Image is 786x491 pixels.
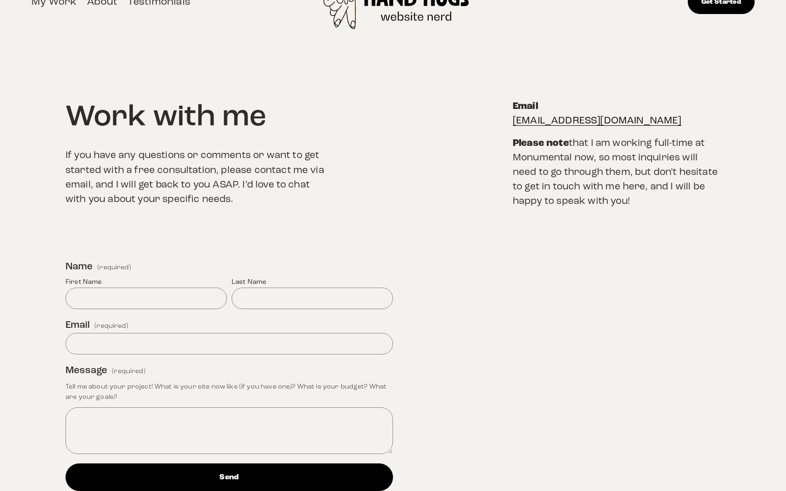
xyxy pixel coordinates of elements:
button: Send [65,463,393,491]
span: Name [65,260,93,273]
p: that I am working full-time at Monumental now, so most inquiries will need to go through them, bu... [513,136,720,209]
span: (required) [95,321,128,331]
strong: Please note [513,137,569,149]
strong: Email [513,100,538,112]
span: Email [65,318,90,331]
div: Last Name [232,277,393,288]
span: (required) [112,366,145,376]
p: If you have any questions or comments or want to get started with a free consultation, please con... [65,148,329,206]
p: Tell me about your project! What is your site now like (if you have one)? What is your budget? Wh... [65,378,393,405]
div: First Name [65,277,227,288]
span: (required) [97,264,131,271]
span: Message [65,364,107,376]
h2: Work with me [65,99,329,133]
a: [EMAIL_ADDRESS][DOMAIN_NAME] [513,115,681,126]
